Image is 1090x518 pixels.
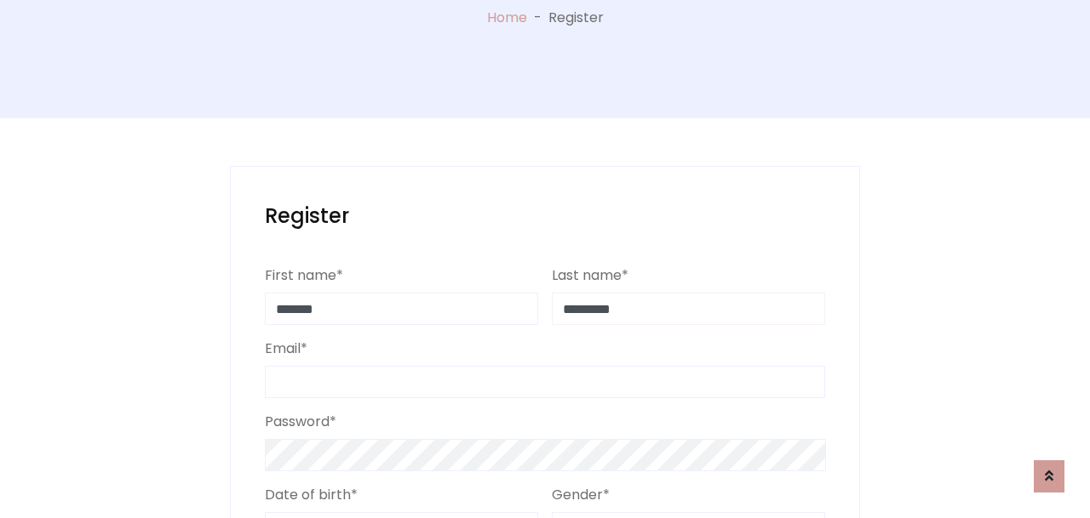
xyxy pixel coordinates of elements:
label: Date of birth* [265,485,358,505]
label: Gender* [552,485,610,505]
label: Last name* [552,265,628,286]
label: Email* [265,339,307,359]
label: Password* [265,412,336,432]
h2: Register [265,201,825,231]
p: - [527,8,548,28]
p: Register [548,8,604,28]
label: First name* [265,265,343,286]
a: Home [487,8,527,27]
